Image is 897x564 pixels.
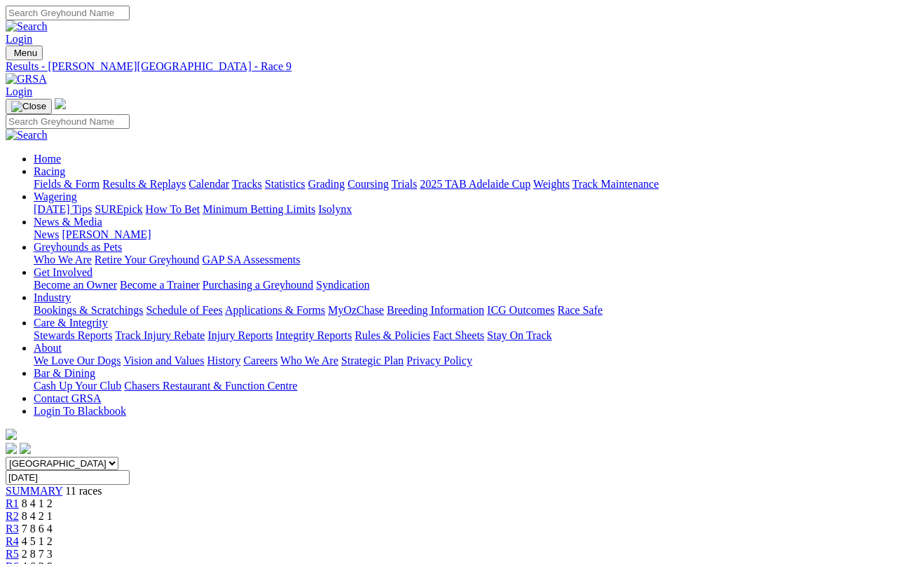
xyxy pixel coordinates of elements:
div: News & Media [34,228,891,241]
a: Vision and Values [123,355,204,366]
a: Isolynx [318,203,352,215]
a: [PERSON_NAME] [62,228,151,240]
div: Get Involved [34,279,891,291]
a: Bar & Dining [34,367,95,379]
a: Stay On Track [487,329,552,341]
a: We Love Our Dogs [34,355,121,366]
a: R2 [6,510,19,522]
a: Track Injury Rebate [115,329,205,341]
a: Become a Trainer [120,279,200,291]
a: About [34,342,62,354]
div: Bar & Dining [34,380,891,392]
a: Care & Integrity [34,317,108,329]
a: ICG Outcomes [487,304,554,316]
a: Trials [391,178,417,190]
a: SUREpick [95,203,142,215]
a: Rules & Policies [355,329,430,341]
img: Search [6,20,48,33]
a: Results - [PERSON_NAME][GEOGRAPHIC_DATA] - Race 9 [6,60,891,73]
input: Search [6,6,130,20]
div: About [34,355,891,367]
a: MyOzChase [328,304,384,316]
span: 8 4 1 2 [22,497,53,509]
a: R5 [6,548,19,560]
a: Schedule of Fees [146,304,222,316]
a: Integrity Reports [275,329,352,341]
input: Search [6,114,130,129]
a: Breeding Information [387,304,484,316]
a: Cash Up Your Club [34,380,121,392]
a: Wagering [34,191,77,202]
input: Select date [6,470,130,485]
span: 11 races [65,485,102,497]
div: Racing [34,178,891,191]
a: Chasers Restaurant & Function Centre [124,380,297,392]
img: logo-grsa-white.png [6,429,17,440]
a: News [34,228,59,240]
a: Racing [34,165,65,177]
div: Care & Integrity [34,329,891,342]
a: Get Involved [34,266,93,278]
a: Tracks [232,178,262,190]
a: Race Safe [557,304,602,316]
a: News & Media [34,216,102,228]
a: R3 [6,523,19,535]
img: Close [11,101,46,112]
a: Fields & Form [34,178,100,190]
a: Contact GRSA [34,392,101,404]
a: Applications & Forms [225,304,325,316]
a: Become an Owner [34,279,117,291]
img: facebook.svg [6,443,17,454]
img: GRSA [6,73,47,85]
a: SUMMARY [6,485,62,497]
a: Track Maintenance [573,178,659,190]
a: Login [6,33,32,45]
a: Injury Reports [207,329,273,341]
a: Login To Blackbook [34,405,126,417]
a: Grading [308,178,345,190]
a: Statistics [265,178,306,190]
a: History [207,355,240,366]
a: Greyhounds as Pets [34,241,122,253]
span: Menu [14,48,37,58]
a: Bookings & Scratchings [34,304,143,316]
a: Retire Your Greyhound [95,254,200,266]
img: twitter.svg [20,443,31,454]
a: Who We Are [280,355,338,366]
a: R1 [6,497,19,509]
a: Purchasing a Greyhound [203,279,313,291]
a: Minimum Betting Limits [203,203,315,215]
div: Industry [34,304,891,317]
div: Greyhounds as Pets [34,254,891,266]
a: Careers [243,355,278,366]
a: Strategic Plan [341,355,404,366]
span: 4 5 1 2 [22,535,53,547]
a: Privacy Policy [406,355,472,366]
a: Coursing [348,178,389,190]
a: R4 [6,535,19,547]
button: Toggle navigation [6,99,52,114]
a: Login [6,85,32,97]
a: Stewards Reports [34,329,112,341]
a: How To Bet [146,203,200,215]
a: Syndication [316,279,369,291]
a: Results & Replays [102,178,186,190]
a: Calendar [189,178,229,190]
a: GAP SA Assessments [203,254,301,266]
span: 8 4 2 1 [22,510,53,522]
a: Who We Are [34,254,92,266]
a: [DATE] Tips [34,203,92,215]
a: Fact Sheets [433,329,484,341]
div: Wagering [34,203,891,216]
a: 2025 TAB Adelaide Cup [420,178,530,190]
a: Industry [34,291,71,303]
button: Toggle navigation [6,46,43,60]
img: logo-grsa-white.png [55,98,66,109]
